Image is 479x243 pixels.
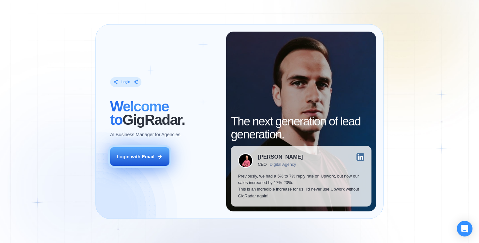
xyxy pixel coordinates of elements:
[231,115,371,141] h2: The next generation of lead generation.
[110,100,219,126] h2: ‍ GigRadar.
[110,147,169,166] button: Login with Email
[122,79,130,84] div: Login
[457,221,472,236] div: Open Intercom Messenger
[258,154,303,160] div: [PERSON_NAME]
[238,173,364,199] p: Previously, we had a 5% to 7% reply rate on Upwork, but now our sales increased by 17%-20%. This ...
[110,131,181,138] p: AI Business Manager for Agencies
[258,162,267,167] div: CEO
[117,153,154,160] div: Login with Email
[270,162,296,167] div: Digital Agency
[110,98,169,127] span: Welcome to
